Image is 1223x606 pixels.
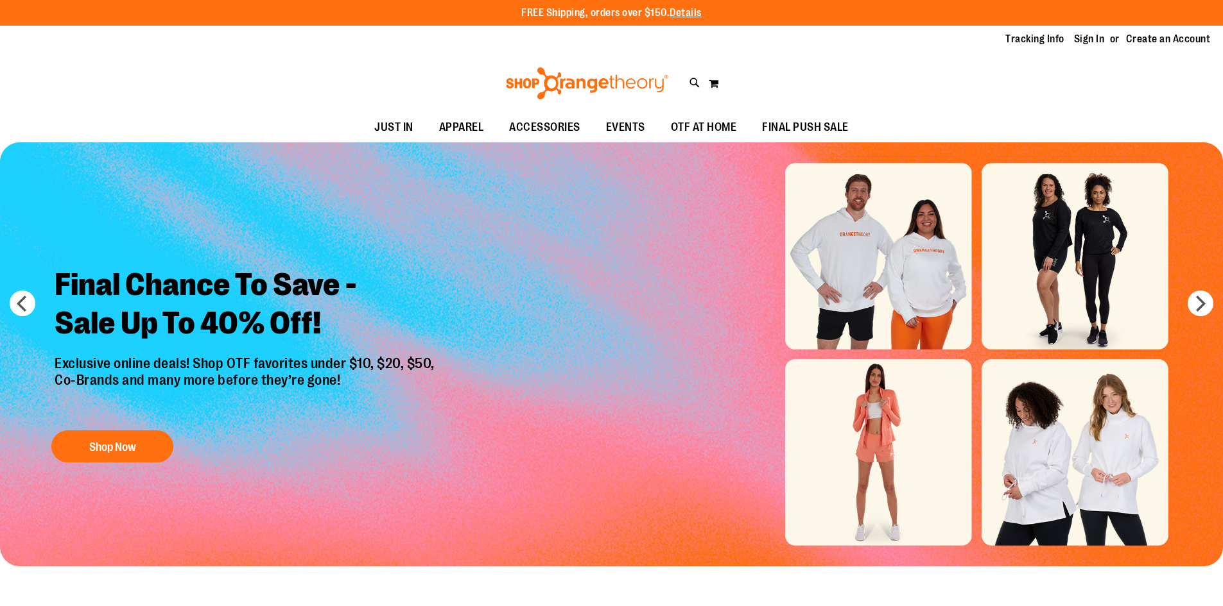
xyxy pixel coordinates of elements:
p: Exclusive online deals! Shop OTF favorites under $10, $20, $50, Co-Brands and many more before th... [45,355,447,418]
span: FINAL PUSH SALE [762,113,849,142]
a: Final Chance To Save -Sale Up To 40% Off! Exclusive online deals! Shop OTF favorites under $10, $... [45,256,447,469]
button: Shop Now [51,430,173,462]
a: Tracking Info [1005,32,1064,46]
a: Create an Account [1126,32,1211,46]
button: prev [10,290,35,316]
span: OTF AT HOME [671,113,737,142]
a: Sign In [1074,32,1105,46]
span: ACCESSORIES [509,113,580,142]
span: EVENTS [606,113,645,142]
a: Details [670,7,702,19]
p: FREE Shipping, orders over $150. [521,6,702,21]
h2: Final Chance To Save - Sale Up To 40% Off! [45,256,447,355]
a: EVENTS [593,113,658,142]
a: JUST IN [361,113,426,142]
button: next [1188,290,1213,316]
a: OTF AT HOME [658,113,750,142]
a: ACCESSORIES [496,113,593,142]
a: APPAREL [426,113,497,142]
span: JUST IN [374,113,413,142]
a: FINAL PUSH SALE [749,113,862,142]
span: APPAREL [439,113,484,142]
img: Shop Orangetheory [504,67,670,99]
